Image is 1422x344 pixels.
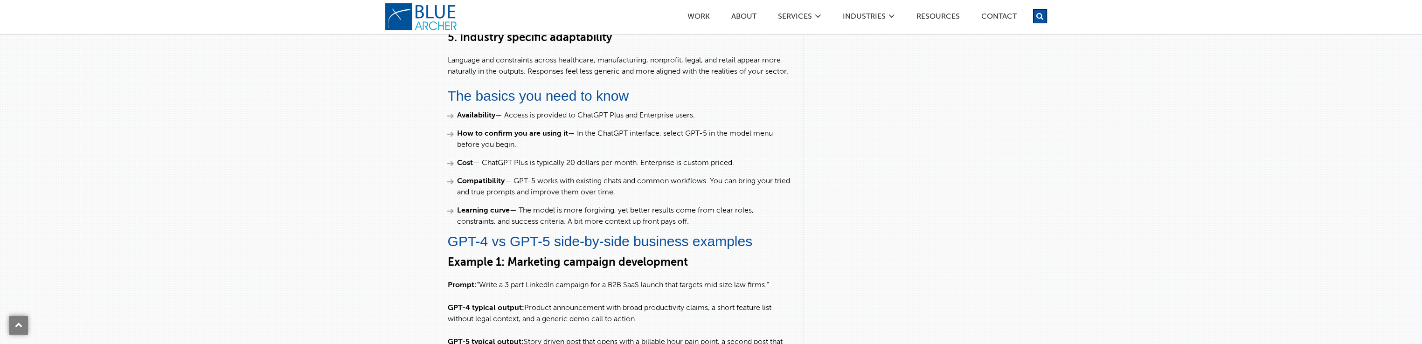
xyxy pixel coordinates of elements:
h3: 5. Industry specific adaptability [447,31,790,46]
p: Language and constraints across healthcare, manufacturing, nonprofit, legal, and retail appear mo... [447,55,790,77]
li: — GPT-5 works with existing chats and common workflows. You can bring your tried and true prompts... [447,176,790,198]
a: Industries [842,13,886,23]
h3: Example 1: Marketing campaign development [447,255,790,270]
li: — Access is provided to ChatGPT Plus and Enterprise users. [447,110,790,121]
a: Work [687,13,710,23]
a: SERVICES [777,13,812,23]
li: — The model is more forgiving, yet better results come from clear roles, constraints, and success... [447,205,790,227]
strong: Prompt: [447,282,476,289]
strong: Learning curve [457,207,509,214]
strong: GPT-4 typical output: [447,304,524,312]
li: — In the ChatGPT interface, select GPT-5 in the model menu before you begin. [447,128,790,151]
strong: Cost [457,159,472,167]
p: “Write a 3 part LinkedIn campaign for a B2B SaaS launch that targets mid size law firms.” [447,280,790,291]
a: Resources [916,13,960,23]
strong: How to confirm you are using it [457,130,568,138]
a: ABOUT [731,13,757,23]
li: — ChatGPT Plus is typically 20 dollars per month. Enterprise is custom priced. [447,158,790,169]
strong: Compatibility [457,178,504,185]
h2: The basics you need to know [447,89,790,103]
a: Contact [981,13,1017,23]
p: Product announcement with broad productivity claims, a short feature list without legal context, ... [447,303,790,325]
strong: Availability [457,112,495,119]
h2: GPT-4 vs GPT-5 side-by-side business examples [447,234,790,248]
a: logo [385,3,459,31]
